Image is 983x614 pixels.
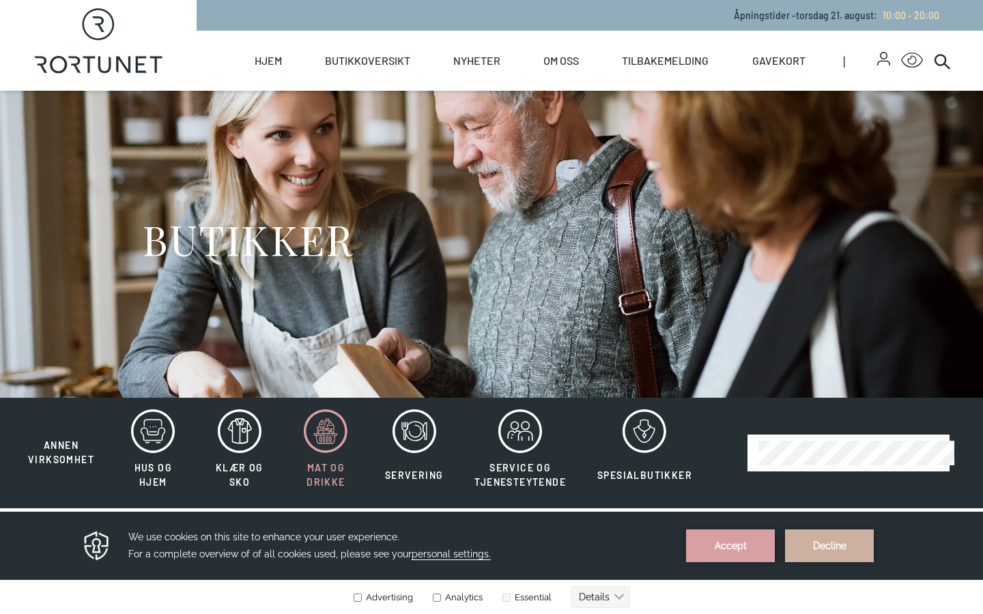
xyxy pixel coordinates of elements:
[28,439,94,465] span: Annen virksomhet
[433,84,441,92] input: Analytics
[128,19,669,53] h3: We use cookies on this site to enhance your user experience. For a complete overview of of all co...
[571,76,630,98] button: Details
[877,10,939,21] a: 10:00 - 20:00
[543,31,579,91] a: Om oss
[430,83,483,93] label: Analytics
[325,31,410,91] a: Butikkoversikt
[883,10,939,21] span: 10:00 - 20:00
[412,39,491,50] span: personal settings.
[597,469,692,481] span: Spesialbutikker
[82,20,111,53] img: Privacy reminder
[354,84,362,92] input: Advertising
[622,31,709,91] a: Tilbakemelding
[734,8,939,23] p: Åpningstider - torsdag 21. august :
[385,469,444,481] span: Servering
[142,214,353,265] h1: BUTIKKER
[579,82,610,93] text: Details
[453,31,500,91] a: Nyheter
[500,83,552,93] label: Essential
[134,462,172,488] span: Hus og hjem
[284,409,368,497] button: Mat og drikke
[583,409,707,497] button: Spesialbutikker
[371,409,458,497] button: Servering
[255,31,282,91] a: Hjem
[686,20,775,53] button: Accept
[474,462,566,488] span: Service og tjenesteytende
[460,409,580,497] button: Service og tjenesteytende
[14,409,109,467] button: Annen virksomhet
[111,409,195,497] button: Hus og hjem
[502,84,511,92] input: Essential
[901,50,923,72] button: Open Accessibility Menu
[198,409,282,497] button: Klær og sko
[843,31,877,91] span: |
[307,462,345,488] span: Mat og drikke
[353,83,413,93] label: Advertising
[752,31,806,91] a: Gavekort
[785,20,874,53] button: Decline
[216,462,263,488] span: Klær og sko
